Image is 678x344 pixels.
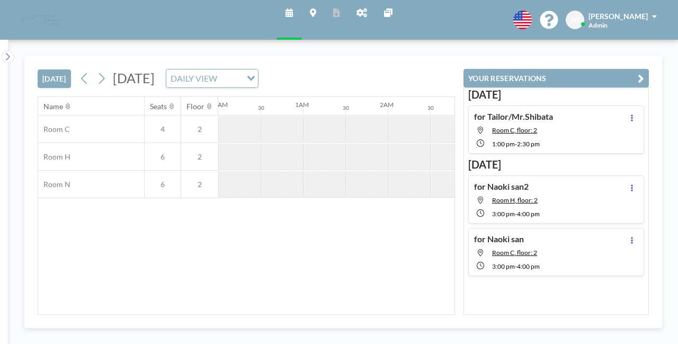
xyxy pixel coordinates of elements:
span: 2:30 PM [517,140,540,148]
div: 30 [427,104,434,111]
div: 2AM [380,101,394,109]
span: 2 [181,125,218,134]
div: 30 [343,104,349,111]
span: 2 [181,152,218,162]
span: Room H [38,152,70,162]
img: organization-logo [17,10,68,31]
span: Room N [38,180,70,189]
span: 3:00 PM [492,262,515,270]
span: 1:00 PM [492,140,515,148]
span: 4:00 PM [517,210,540,218]
span: Room C, floor: 2 [492,126,537,134]
span: Admin [588,21,608,29]
div: 30 [258,104,264,111]
span: - [515,210,517,218]
span: 6 [145,152,181,162]
h4: for Naoki san2 [474,181,529,192]
span: 3:00 PM [492,210,515,218]
span: Room C, floor: 2 [492,249,537,257]
span: - [515,140,517,148]
h3: [DATE] [468,158,644,171]
h4: for Tailor/Mr.Shibata [474,111,553,122]
span: 4:00 PM [517,262,540,270]
span: 6 [145,180,181,189]
div: Name [43,102,63,111]
span: [PERSON_NAME] [588,12,648,21]
span: - [515,262,517,270]
div: Search for option [166,69,258,87]
span: NI [571,15,579,25]
span: 2 [181,180,218,189]
div: Floor [186,102,204,111]
span: [DATE] [113,70,155,86]
div: 12AM [210,101,228,109]
span: 4 [145,125,181,134]
h4: for Naoki san [474,234,524,244]
div: Seats [150,102,167,111]
span: Room C [38,125,70,134]
span: DAILY VIEW [168,72,219,85]
input: Search for option [220,72,240,85]
button: [DATE] [38,69,71,88]
span: Room H, floor: 2 [492,196,538,204]
div: 1AM [295,101,309,109]
button: YOUR RESERVATIONS [463,69,649,87]
h3: [DATE] [468,88,644,101]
